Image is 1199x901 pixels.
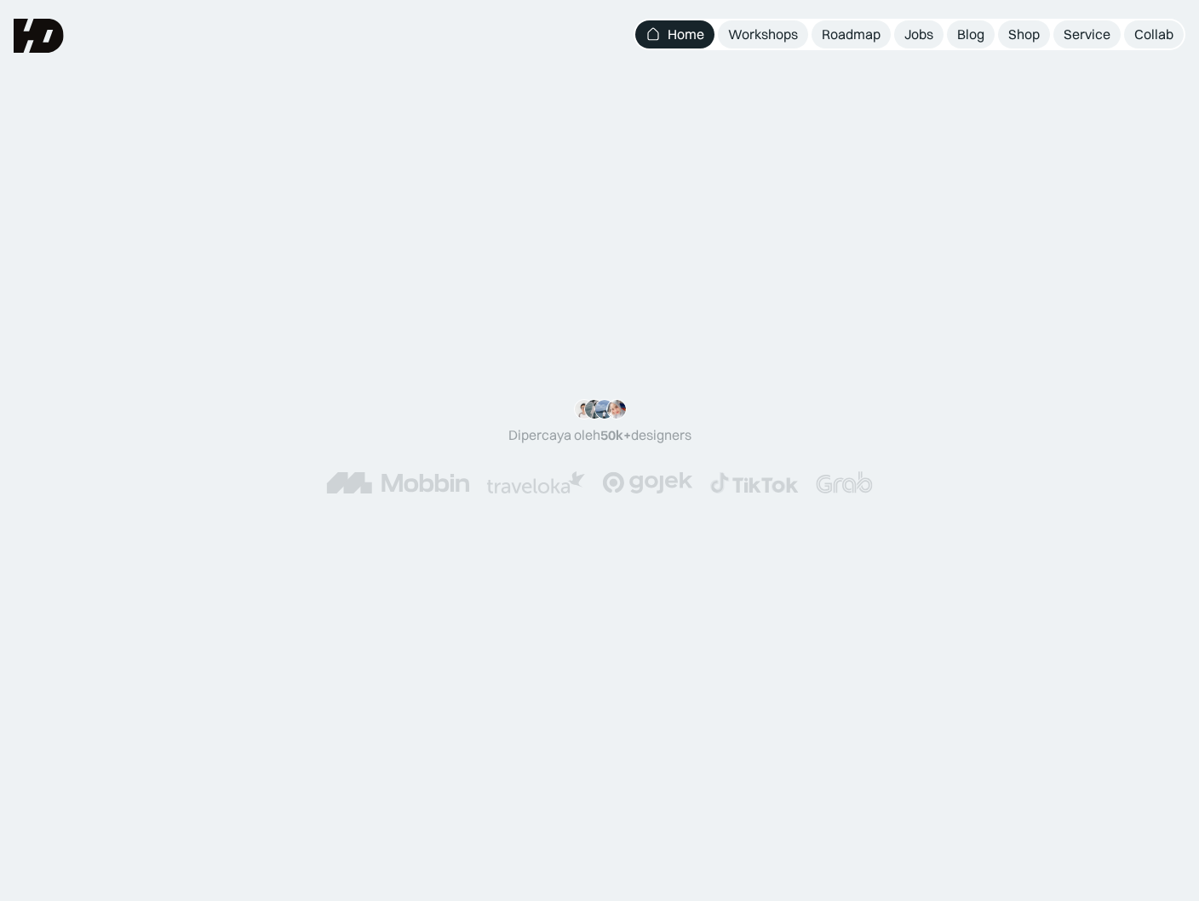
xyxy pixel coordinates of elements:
a: Shop [998,20,1050,48]
a: Blog [947,20,995,48]
a: Jobs [894,20,944,48]
a: Roadmap [812,20,891,48]
a: Service [1053,20,1121,48]
div: Dipercaya oleh designers [508,426,691,444]
div: Home [668,26,704,43]
a: Collab [1124,20,1184,48]
div: Collab [1134,26,1173,43]
div: Jobs [904,26,933,43]
div: Shop [1008,26,1040,43]
div: Roadmap [822,26,881,43]
div: Blog [957,26,984,43]
span: 50k+ [600,426,631,443]
a: Home [635,20,714,48]
a: Workshops [718,20,808,48]
div: Service [1064,26,1110,43]
div: Workshops [728,26,798,43]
